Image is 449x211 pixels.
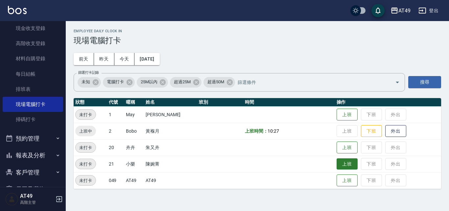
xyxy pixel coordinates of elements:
[124,172,144,189] td: AT49
[398,7,411,15] div: AT49
[20,193,54,199] h5: AT49
[337,158,358,170] button: 上班
[144,139,197,156] td: 朱又卉
[203,79,228,85] span: 超過50M
[3,21,63,36] a: 現金收支登錄
[203,77,235,88] div: 超過50M
[337,109,358,121] button: 上班
[3,164,63,181] button: 客戶管理
[197,98,243,107] th: 班別
[107,123,125,139] td: 2
[371,4,385,17] button: save
[74,29,441,33] h2: Employee Daily Clock In
[268,128,279,134] span: 10:27
[76,111,96,118] span: 未打卡
[388,4,413,17] button: AT49
[3,130,63,147] button: 預約管理
[236,76,384,88] input: 篩選條件
[124,98,144,107] th: 暱稱
[107,98,125,107] th: 代號
[134,53,159,65] button: [DATE]
[144,123,197,139] td: 黃褓月
[5,193,18,206] img: Person
[107,106,125,123] td: 1
[3,97,63,112] a: 現場電腦打卡
[385,125,406,137] button: 外出
[20,199,54,205] p: 高階主管
[3,66,63,82] a: 每日結帳
[94,53,114,65] button: 昨天
[3,112,63,127] a: 掃碼打卡
[76,161,96,168] span: 未打卡
[137,77,168,88] div: 25M以內
[144,106,197,123] td: [PERSON_NAME]
[361,125,382,137] button: 下班
[335,98,441,107] th: 操作
[124,139,144,156] td: 卉卉
[74,53,94,65] button: 前天
[245,128,268,134] b: 上班時間：
[170,77,201,88] div: 超過25M
[3,36,63,51] a: 高階收支登錄
[78,79,94,85] span: 未知
[337,174,358,187] button: 上班
[8,6,27,14] img: Logo
[76,144,96,151] span: 未打卡
[114,53,135,65] button: 今天
[74,36,441,45] h3: 現場電腦打卡
[144,98,197,107] th: 姓名
[74,98,107,107] th: 狀態
[124,106,144,123] td: May
[337,142,358,154] button: 上班
[243,98,335,107] th: 時間
[416,5,441,17] button: 登出
[124,123,144,139] td: Bobo
[3,147,63,164] button: 報表及分析
[76,177,96,184] span: 未打卡
[103,77,135,88] div: 電腦打卡
[170,79,195,85] span: 超過25M
[78,70,99,75] label: 篩選打卡記錄
[144,156,197,172] td: 陳婉菁
[75,128,96,135] span: 上班中
[3,51,63,66] a: 材料自購登錄
[408,76,441,88] button: 搜尋
[392,77,403,88] button: Open
[78,77,101,88] div: 未知
[107,156,125,172] td: 21
[3,82,63,97] a: 排班表
[144,172,197,189] td: AT49
[103,79,128,85] span: 電腦打卡
[107,172,125,189] td: 049
[124,156,144,172] td: 小樂
[137,79,161,85] span: 25M以內
[3,181,63,198] button: 員工及薪資
[107,139,125,156] td: 20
